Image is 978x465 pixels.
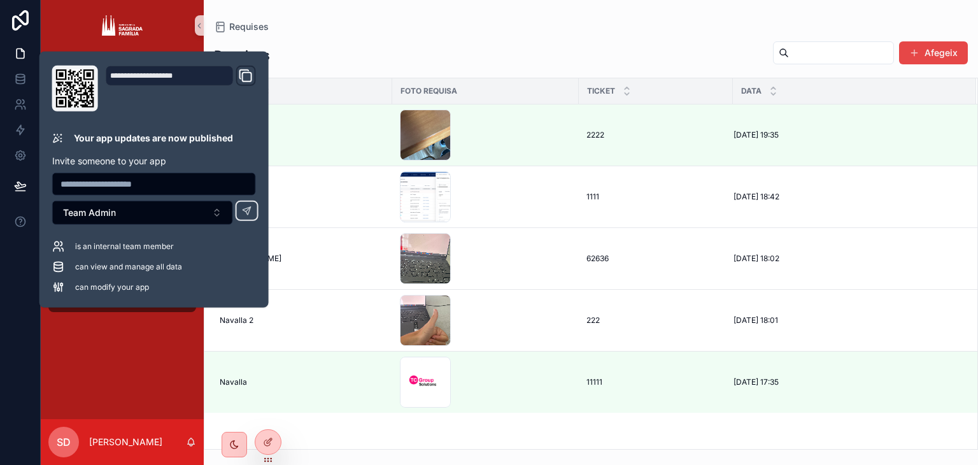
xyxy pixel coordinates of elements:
span: [DATE] 18:01 [733,315,778,325]
button: Select Button [52,201,233,225]
a: 2222 [586,130,725,140]
span: 62636 [586,254,609,264]
a: 11111 [586,377,725,387]
a: 1111 [586,192,725,202]
span: 11111 [586,377,602,387]
div: scrollable content [41,51,204,329]
a: [PERSON_NAME] [220,254,385,264]
span: Navalla 2 [220,315,253,325]
span: SD [57,434,71,450]
span: 1111 [586,192,599,202]
span: Data [741,86,762,96]
a: [DATE] 18:42 [733,192,961,202]
span: Foto requisa [400,86,457,96]
a: [DATE] 19:35 [733,130,961,140]
span: 2222 [586,130,604,140]
a: [DATE] 18:01 [733,315,961,325]
span: can view and manage all data [75,262,182,272]
span: [DATE] 17:35 [733,377,779,387]
span: [DATE] 18:42 [733,192,779,202]
a: Navalla 2 [220,315,385,325]
span: [DATE] 18:02 [733,254,779,264]
a: 222 [586,315,725,325]
span: Ticket [587,86,615,96]
a: [DATE] 18:02 [733,254,961,264]
span: Navalla [220,377,247,387]
a: Requises [214,20,269,33]
p: [PERSON_NAME] [89,436,162,448]
p: Invite someone to your app [52,155,256,168]
span: is an internal team member [75,241,174,252]
p: Your app updates are now published [74,132,233,145]
img: App logo [102,15,142,36]
a: [DATE] 17:35 [733,377,961,387]
span: can modify your app [75,282,149,292]
a: Xavi [220,192,385,202]
button: Afegeix [899,41,968,64]
span: Requises [229,20,269,33]
span: 222 [586,315,600,325]
div: Domain and Custom Link [106,66,256,111]
span: [DATE] 19:35 [733,130,779,140]
span: Team Admin [63,206,116,219]
a: Holii [220,130,385,140]
h1: Requises [214,46,270,64]
a: 62636 [586,254,725,264]
a: Navalla [220,377,385,387]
